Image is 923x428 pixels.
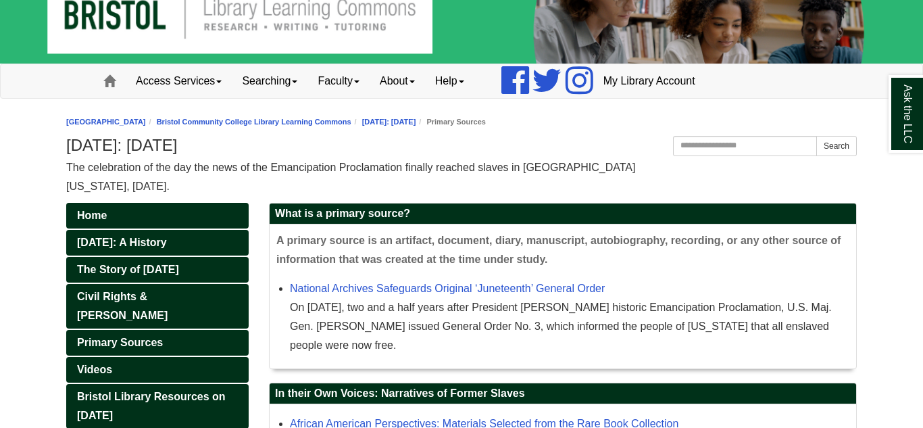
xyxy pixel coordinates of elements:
[66,136,857,155] h1: [DATE]: [DATE]
[77,237,167,248] span: [DATE]: A History
[362,118,416,126] a: [DATE]: [DATE]
[66,257,249,283] a: The Story of [DATE]
[270,204,856,224] h2: What is a primary source?
[290,298,849,355] div: On [DATE], two and a half years after President [PERSON_NAME] historic Emancipation Proclamation,...
[77,337,163,348] span: Primary Sources
[66,162,635,192] span: The celebration of the day the news of the Emancipation Proclamation finally reached slaves in [G...
[77,364,112,375] span: Videos
[416,116,486,128] li: Primary Sources
[290,283,605,294] a: National Archives Safeguards Original ‘Juneteenth’ General Order
[307,64,370,98] a: Faculty
[66,116,857,128] nav: breadcrumb
[276,235,841,265] span: A primary source is an artifact, document, diary, manuscript, autobiography, recording, or any ot...
[77,291,168,321] span: Civil Rights & [PERSON_NAME]
[157,118,351,126] a: Bristol Community College Library Learning Commons
[77,264,179,275] span: The Story of [DATE]
[66,118,146,126] a: [GEOGRAPHIC_DATA]
[425,64,474,98] a: Help
[66,203,249,229] a: Home
[593,64,705,98] a: My Library Account
[77,391,226,421] span: Bristol Library Resources on [DATE]
[66,330,249,356] a: Primary Sources
[66,230,249,256] a: [DATE]: A History
[232,64,307,98] a: Searching
[126,64,232,98] a: Access Services
[66,284,249,329] a: Civil Rights & [PERSON_NAME]
[816,136,857,156] button: Search
[370,64,425,98] a: About
[77,210,107,221] span: Home
[270,383,856,404] h2: In their Own Voices: Narratives of Former Slaves
[66,357,249,383] a: Videos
